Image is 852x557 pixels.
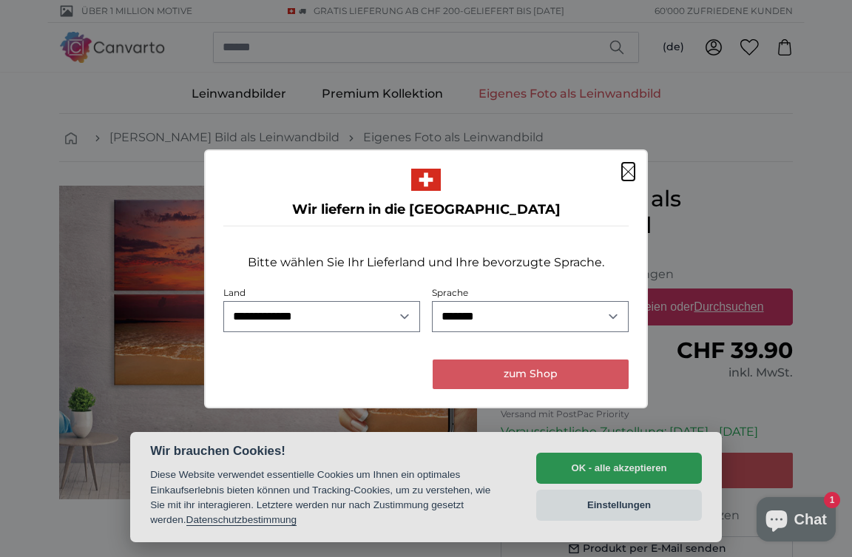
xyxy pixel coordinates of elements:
[223,200,629,220] h4: Wir liefern in die [GEOGRAPHIC_DATA]
[223,287,246,298] label: Land
[248,254,604,271] p: Bitte wählen Sie Ihr Lieferland und Ihre bevorzugte Sprache.
[622,163,635,180] button: Schließen
[411,169,441,191] img: Schweiz
[433,359,629,389] button: zum Shop
[432,287,468,298] label: Sprache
